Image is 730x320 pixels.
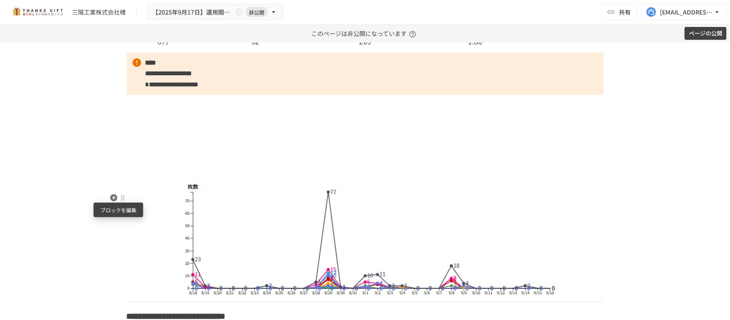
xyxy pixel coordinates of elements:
span: 非公開 [245,8,268,17]
img: iJ5yeQPZmUFg21KtbFVfxYMBmYj6gK8ZRPwk8gMVHrz [170,172,561,298]
button: ページの公開 [685,27,727,40]
button: 共有 [602,3,638,21]
div: 三陽工業株式会社様 [72,8,126,17]
span: 【2025年9月17日】運用開始後振り返りミーティング [152,7,233,18]
button: [EMAIL_ADDRESS][DOMAIN_NAME] [641,3,727,21]
div: [EMAIL_ADDRESS][DOMAIN_NAME] [660,7,713,18]
span: 共有 [619,7,631,17]
div: ブロックを編集 [94,203,143,217]
img: mMP1OxWUAhQbsRWCurg7vIHe5HqDpP7qZo7fRoNLXQh [10,5,65,19]
p: このページは非公開になっています [311,24,419,42]
button: 【2025年9月17日】運用開始後振り返りミーティング非公開 [147,4,284,21]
